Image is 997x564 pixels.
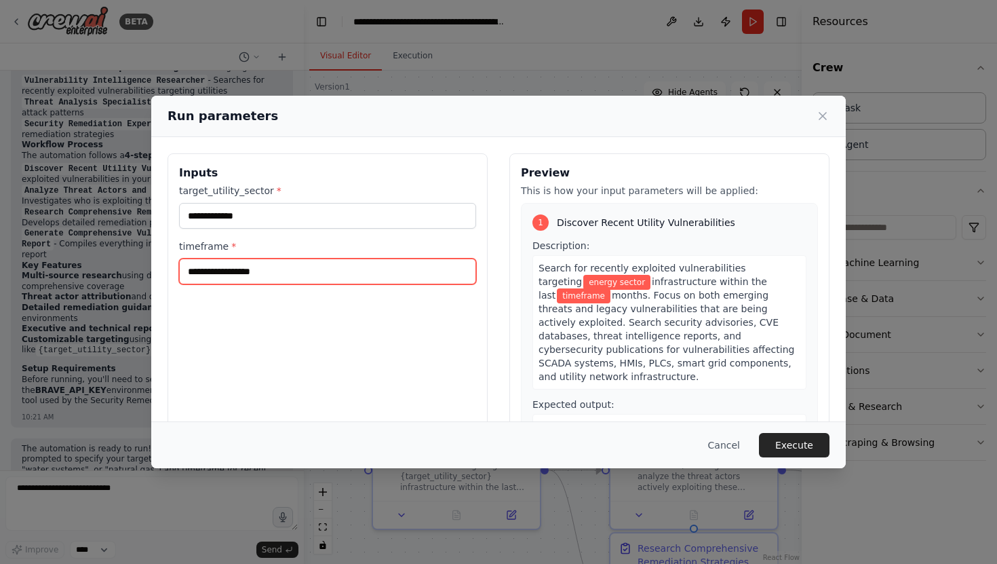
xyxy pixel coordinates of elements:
h2: Run parameters [168,107,278,126]
h3: Preview [521,165,818,181]
p: This is how your input parameters will be applied: [521,184,818,198]
span: Expected output: [532,399,614,410]
span: months. Focus on both emerging threats and legacy vulnerabilities that are being actively exploit... [539,290,794,382]
span: Search for recently exploited vulnerabilities targeting [539,263,746,287]
span: infrastructure within the last [539,276,767,301]
button: Execute [759,433,829,457]
h3: Inputs [179,165,476,181]
span: Variable: target_utility_sector [583,275,650,290]
span: Variable: timeframe [557,288,610,303]
button: Cancel [697,433,751,457]
label: timeframe [179,240,476,253]
span: Discover Recent Utility Vulnerabilities [557,216,735,229]
span: Description: [532,240,589,251]
label: target_utility_sector [179,184,476,198]
div: 1 [532,214,549,231]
